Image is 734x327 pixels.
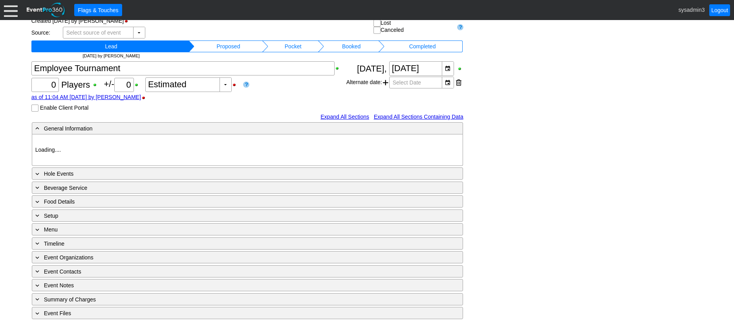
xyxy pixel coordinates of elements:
div: Menu [34,225,429,234]
div: Show Guest Count when printing; click to hide Guest Count when printing. [92,82,101,88]
div: Lost Canceled [373,20,454,34]
div: Remove this date [456,77,461,88]
div: Menu: Click or 'Crtl+M' to toggle menu open/close [4,3,18,17]
div: Hide Guest Count Status when printing; click to show Guest Count Status when printing. [232,82,241,88]
span: Beverage Service [44,185,88,191]
td: Change status to Booked [324,40,379,52]
div: Source: [31,29,63,36]
div: Show Event Date when printing; click to hide Event Date when printing. [457,66,463,72]
div: Hide Guest Count Stamp when printing; click to show Guest Count Stamp when printing. [141,95,150,101]
div: Alternate date: [346,76,463,89]
a: Expand All Sections [320,114,369,120]
a: as of 11:04 AM [DATE] by [PERSON_NAME] [31,94,141,100]
span: Setup [44,213,59,219]
div: Event Organizations [34,253,429,262]
div: Event Files [34,309,429,318]
div: Food Details [34,197,429,206]
div: Event Contacts [34,267,429,276]
span: Event Files [44,310,71,316]
a: Logout [709,4,730,16]
span: Select Date [391,77,423,88]
span: Event Contacts [44,268,81,275]
div: Timeline [34,239,429,248]
a: Expand All Sections Containing Data [374,114,463,120]
span: Hole Events [44,171,73,177]
td: Change status to Completed [384,40,460,52]
label: Enable Client Portal [40,105,89,111]
span: +/- [104,79,145,89]
span: Timeline [44,241,64,247]
div: Hide Status Bar when printing; click to show Status Bar when printing. [124,18,133,24]
img: EventPro360 [26,1,66,19]
span: Event Organizations [44,254,93,261]
span: sysadmin3 [679,6,705,13]
div: Show Event Title when printing; click to hide Event Title when printing. [335,66,344,71]
div: Created [DATE] by [PERSON_NAME] [31,15,203,27]
span: Menu [44,226,58,233]
td: Change status to Lead [34,40,189,52]
span: General Information [44,125,93,132]
td: [DATE] by [PERSON_NAME] [34,52,189,59]
span: Select source of event [65,27,123,38]
div: Beverage Service [34,183,429,192]
div: General Information [34,124,429,133]
div: Show Plus/Minus Count when printing; click to hide Plus/Minus Count when printing. [134,82,143,88]
div: Setup [34,211,429,220]
span: Add another alternate date [383,77,388,88]
td: Change status to Pocket [268,40,318,52]
span: Food Details [44,198,75,205]
span: [DATE], [357,64,386,73]
p: Loading.... [35,146,459,154]
span: Summary of Charges [44,296,96,303]
span: Players [61,80,90,90]
span: Event Notes [44,282,74,288]
div: Summary of Charges [34,295,429,304]
td: Change status to Proposed [194,40,262,52]
div: Hole Events [34,169,429,178]
span: Flags & Touches [76,6,120,14]
div: Event Notes [34,281,429,290]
